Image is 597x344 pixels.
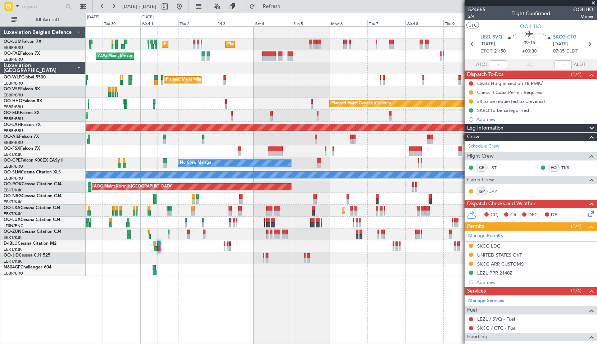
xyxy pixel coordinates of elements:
[574,61,585,68] span: ALDT
[4,99,42,103] a: OO-HHOFalcon 8X
[8,14,78,26] button: All Aircraft
[468,6,485,13] span: 524665
[477,243,501,249] div: SKCG LDG
[344,205,428,216] div: Planned Maint Kortrijk-[GEOGRAPHIC_DATA]
[467,124,503,132] span: Leg Information
[571,287,582,294] span: (1/4)
[22,1,63,12] input: Airport
[227,39,358,50] div: Planned Maint [GEOGRAPHIC_DATA] ([GEOGRAPHIC_DATA] National)
[520,23,542,30] span: OO-HHO
[551,212,557,219] span: DP
[4,111,40,115] a: OO-ELKFalcon 8X
[553,34,576,41] span: SKCG CTG
[140,20,178,26] div: Wed 1
[4,182,62,186] a: OO-ROKCessna Citation CJ4
[4,40,22,44] span: OO-LUM
[4,235,22,240] a: EBKT/KJK
[4,75,21,80] span: OO-WLP
[4,271,23,276] a: EBBR/BRU
[468,13,485,19] span: 2/4
[4,218,60,222] a: OO-LUXCessna Citation CJ4
[166,74,218,85] div: Planned Maint Milan (Linate)
[4,158,21,163] span: OO-GPE
[164,39,294,50] div: Planned Maint [GEOGRAPHIC_DATA] ([GEOGRAPHIC_DATA] National)
[4,146,40,151] a: OO-FSXFalcon 7X
[480,48,492,55] span: ETOT
[476,164,488,172] div: CP
[4,123,21,127] span: OO-LAH
[292,20,330,26] div: Sun 5
[94,181,172,192] div: AOG Maint Kortrijk-[GEOGRAPHIC_DATA]
[180,158,211,168] div: No Crew Malaga
[4,51,20,56] span: OO-FAE
[566,48,578,55] span: ELDT
[4,247,22,252] a: EBKT/KJK
[405,20,443,26] div: Wed 8
[477,98,545,104] div: all to be requested to Universal
[103,20,140,26] div: Tue 30
[467,133,479,141] span: Crew
[510,212,516,219] span: CR
[467,152,494,160] span: Flight Crew
[4,199,22,205] a: EBKT/KJK
[4,158,63,163] a: OO-GPEFalcon 900EX EASy II
[477,107,529,113] div: SKBQ to be categorised
[4,176,23,181] a: EBBR/BRU
[4,140,23,145] a: EBBR/BRU
[254,20,291,26] div: Sat 4
[468,232,503,240] a: Manage Permits
[477,252,522,258] div: UNITED STATES OVF
[4,40,41,44] a: OO-LUMFalcon 7X
[571,222,582,230] span: (1/4)
[477,325,516,331] a: SKCG / CTG - Fuel
[4,123,41,127] a: OO-LAHFalcon 7X
[467,200,535,208] span: Dispatch Checks and Weather
[467,71,503,79] span: Dispatch To-Dos
[467,306,477,314] span: Fuel
[4,218,21,222] span: OO-LUX
[4,170,21,175] span: OO-SLM
[476,279,593,285] div: Add new
[467,176,494,184] span: Cabin Crew
[331,98,391,109] div: Planned Maint Geneva (Cointrin)
[178,20,216,26] div: Thu 2
[480,34,502,41] span: LEZL SVQ
[4,265,21,270] span: N604GF
[477,270,512,276] div: LEZL PPR 2140Z
[476,61,488,68] span: ATOT
[494,48,506,55] span: 21:50
[4,253,50,258] a: OO-JIDCessna CJ1 525
[4,194,22,198] span: OO-NSG
[466,22,479,28] button: UTC
[4,111,20,115] span: OO-ELK
[4,206,21,210] span: OO-LXA
[489,164,506,171] a: LST
[571,71,582,78] span: (1/4)
[4,241,56,246] a: D-IBLUCessna Citation M2
[4,206,60,210] a: OO-LXACessna Citation CJ4
[216,20,254,26] div: Fri 3
[4,182,22,186] span: OO-ROK
[477,89,543,95] div: Check if Cuba Permit Required
[573,13,593,19] span: Owner
[4,211,22,217] a: EBKT/KJK
[476,187,488,195] div: ISP
[4,75,46,80] a: OO-WLPGlobal 5500
[490,60,507,69] input: --:--
[19,17,76,22] span: All Aircraft
[553,41,568,48] span: [DATE]
[553,48,565,55] span: 07:05
[561,164,578,171] a: TKS
[443,20,481,26] div: Thu 9
[489,188,506,195] a: JAP
[4,187,22,193] a: EBKT/KJK
[511,10,550,17] div: Flight Confirmed
[4,51,40,56] a: OO-FAEFalcon 7X
[87,14,99,21] div: [DATE]
[4,259,22,264] a: EBKT/KJK
[477,316,515,322] a: LEZL / SVQ - Fuel
[4,253,19,258] span: OO-JID
[4,164,23,169] a: EBBR/BRU
[4,146,20,151] span: OO-FSX
[4,241,18,246] span: D-IBLU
